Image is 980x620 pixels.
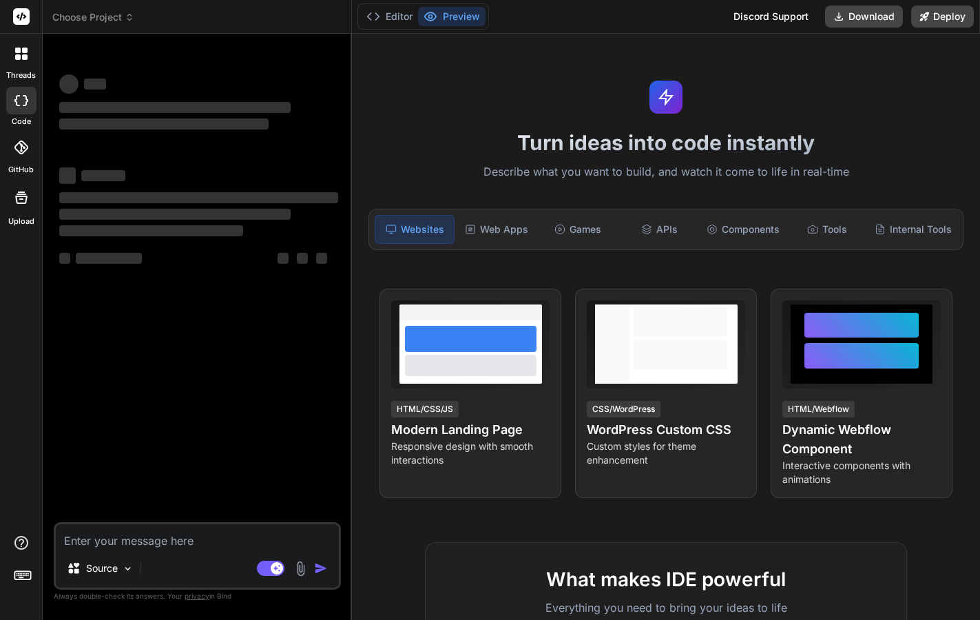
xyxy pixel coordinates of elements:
[825,6,903,28] button: Download
[8,216,34,227] label: Upload
[316,253,327,264] span: ‌
[59,192,338,203] span: ‌
[314,561,328,575] img: icon
[587,440,745,467] p: Custom styles for theme enhancement
[297,253,308,264] span: ‌
[418,7,486,26] button: Preview
[185,592,209,600] span: privacy
[278,253,289,264] span: ‌
[391,440,550,467] p: Responsive design with smooth interactions
[869,215,957,244] div: Internal Tools
[391,420,550,440] h4: Modern Landing Page
[54,590,341,603] p: Always double-check its answers. Your in Bind
[725,6,817,28] div: Discord Support
[360,163,972,181] p: Describe what you want to build, and watch it come to life in real-time
[12,116,31,127] label: code
[788,215,866,244] div: Tools
[59,209,291,220] span: ‌
[782,459,941,486] p: Interactive components with animations
[8,164,34,176] label: GitHub
[782,401,855,417] div: HTML/Webflow
[448,565,884,594] h2: What makes IDE powerful
[539,215,617,244] div: Games
[59,102,291,113] span: ‌
[361,7,418,26] button: Editor
[76,253,142,264] span: ‌
[457,215,536,244] div: Web Apps
[360,130,972,155] h1: Turn ideas into code instantly
[782,420,941,459] h4: Dynamic Webflow Component
[59,167,76,184] span: ‌
[59,225,243,236] span: ‌
[59,118,269,130] span: ‌
[911,6,974,28] button: Deploy
[84,79,106,90] span: ‌
[59,74,79,94] span: ‌
[6,70,36,81] label: threads
[59,253,70,264] span: ‌
[587,401,660,417] div: CSS/WordPress
[293,561,309,577] img: attachment
[391,401,459,417] div: HTML/CSS/JS
[701,215,785,244] div: Components
[448,599,884,616] p: Everything you need to bring your ideas to life
[122,563,134,575] img: Pick Models
[587,420,745,440] h4: WordPress Custom CSS
[620,215,698,244] div: APIs
[52,10,134,24] span: Choose Project
[81,170,125,181] span: ‌
[375,215,455,244] div: Websites
[86,561,118,575] p: Source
